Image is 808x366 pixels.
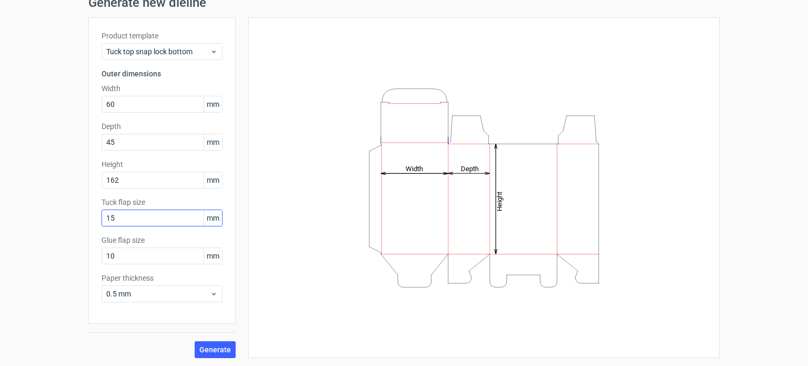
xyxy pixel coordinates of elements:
[102,273,223,283] label: Paper thickness
[204,248,222,264] span: mm
[102,235,223,245] label: Glue flap size
[106,46,210,57] span: Tuck top snap lock bottom
[199,346,231,353] span: Generate
[106,289,210,299] span: 0.5 mm
[204,96,222,112] span: mm
[204,172,222,188] span: mm
[102,159,223,170] label: Height
[406,164,423,172] tspan: Width
[102,68,223,79] h3: Outer dimensions
[204,134,222,150] span: mm
[102,121,223,132] label: Depth
[461,164,479,172] tspan: Depth
[496,191,503,211] tspan: Height
[102,31,223,41] label: Product template
[102,83,223,94] label: Width
[195,341,236,358] button: Generate
[102,197,223,207] label: Tuck flap size
[204,210,222,226] span: mm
